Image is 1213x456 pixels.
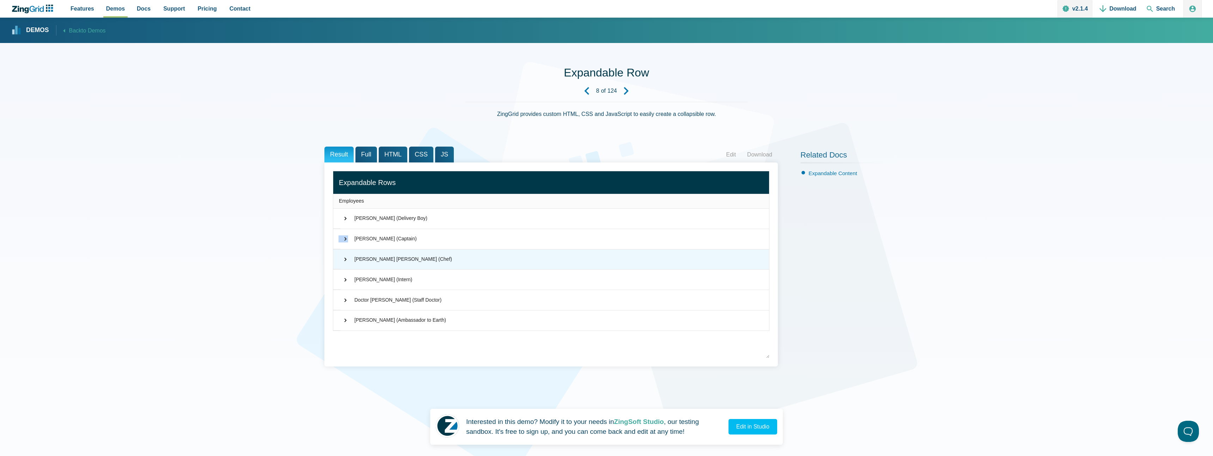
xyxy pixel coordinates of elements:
div: [PERSON_NAME] (Intern) [354,276,412,284]
h2: Related Docs [800,150,889,164]
a: Edit in Studio [729,419,777,435]
strong: 8 [596,88,599,94]
div: Doctor [PERSON_NAME] (Staff Doctor) [354,296,441,304]
a: ZingChart Logo. Click to return to the homepage [11,5,57,13]
div: [PERSON_NAME] [PERSON_NAME] (Chef) [354,255,452,264]
div: ZingGrid provides custom HTML, CSS and JavaScript to easily create a collapsible row. [465,102,748,135]
span: ⌃ [339,235,347,242]
div: [PERSON_NAME] (Ambassador to Earth) [354,316,446,325]
span: JS [435,147,454,162]
p: Interested in this demo? Modify it to your needs in , our testing sandbox. It's free to sign up, ... [466,417,723,437]
a: Edit [720,149,742,160]
span: of [601,88,605,94]
span: Contact [230,4,251,13]
span: Employees [339,198,364,204]
span: ⌃ [339,276,347,283]
span: ⌃ [339,215,347,222]
span: Result [324,147,354,162]
span: Back [69,26,106,36]
span: ⌃ [339,297,347,304]
span: to Demos [81,28,105,34]
span: Demos [106,4,125,13]
span: ⌃ [339,256,347,263]
div: [PERSON_NAME] (Captain) [354,235,417,243]
iframe: Toggle Customer Support [1178,421,1199,442]
strong: 124 [608,88,617,94]
a: Backto Demos [56,25,106,36]
strong: ZingSoft Studio [614,418,664,425]
div: Expandable Rows [339,177,763,189]
span: Support [163,4,185,13]
span: HTML [379,147,407,162]
strong: Demos [26,27,49,33]
span: ⌃ [339,317,347,324]
a: Download [742,149,778,160]
span: Docs [137,4,151,13]
a: Previous Demo [577,81,596,100]
div: [PERSON_NAME] (Delivery Boy) [354,214,427,223]
a: Demos [12,26,49,35]
a: Next Demo [617,81,636,100]
span: Pricing [198,4,217,13]
span: CSS [409,147,433,162]
a: Expandable Content [809,170,857,176]
h1: Expandable Row [564,66,649,81]
span: Features [71,4,94,13]
span: Full [355,147,377,162]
